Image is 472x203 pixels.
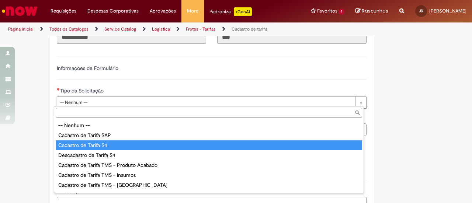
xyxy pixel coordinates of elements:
[56,150,362,160] div: Descadastro de Tarifa S4
[56,160,362,170] div: Cadastro de Tarifa TMS - Produto Acabado
[56,190,362,200] div: Descadastro de Tarifa TMS
[56,140,362,150] div: Cadastro de Tarifa S4
[56,130,362,140] div: Cadastro de Tarifa SAP
[54,119,364,193] ul: Tipo da Solicitação
[56,170,362,180] div: Cadastro de Tarifa TMS - Insumos
[56,120,362,130] div: -- Nenhum --
[56,180,362,190] div: Cadastro de Tarifa TMS - [GEOGRAPHIC_DATA]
